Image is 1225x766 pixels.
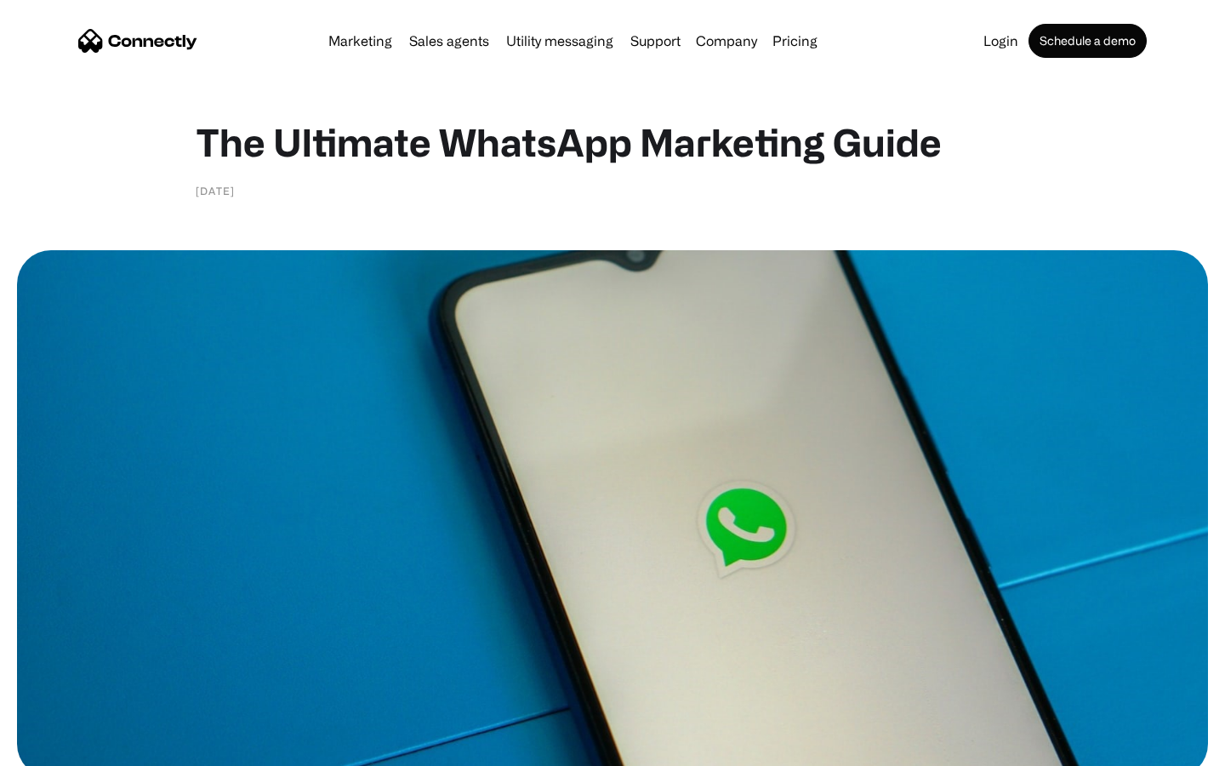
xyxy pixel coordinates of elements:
[196,119,1029,165] h1: The Ultimate WhatsApp Marketing Guide
[766,34,824,48] a: Pricing
[17,736,102,760] aside: Language selected: English
[196,182,235,199] div: [DATE]
[34,736,102,760] ul: Language list
[322,34,399,48] a: Marketing
[402,34,496,48] a: Sales agents
[624,34,687,48] a: Support
[499,34,620,48] a: Utility messaging
[1028,24,1147,58] a: Schedule a demo
[977,34,1025,48] a: Login
[696,29,757,53] div: Company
